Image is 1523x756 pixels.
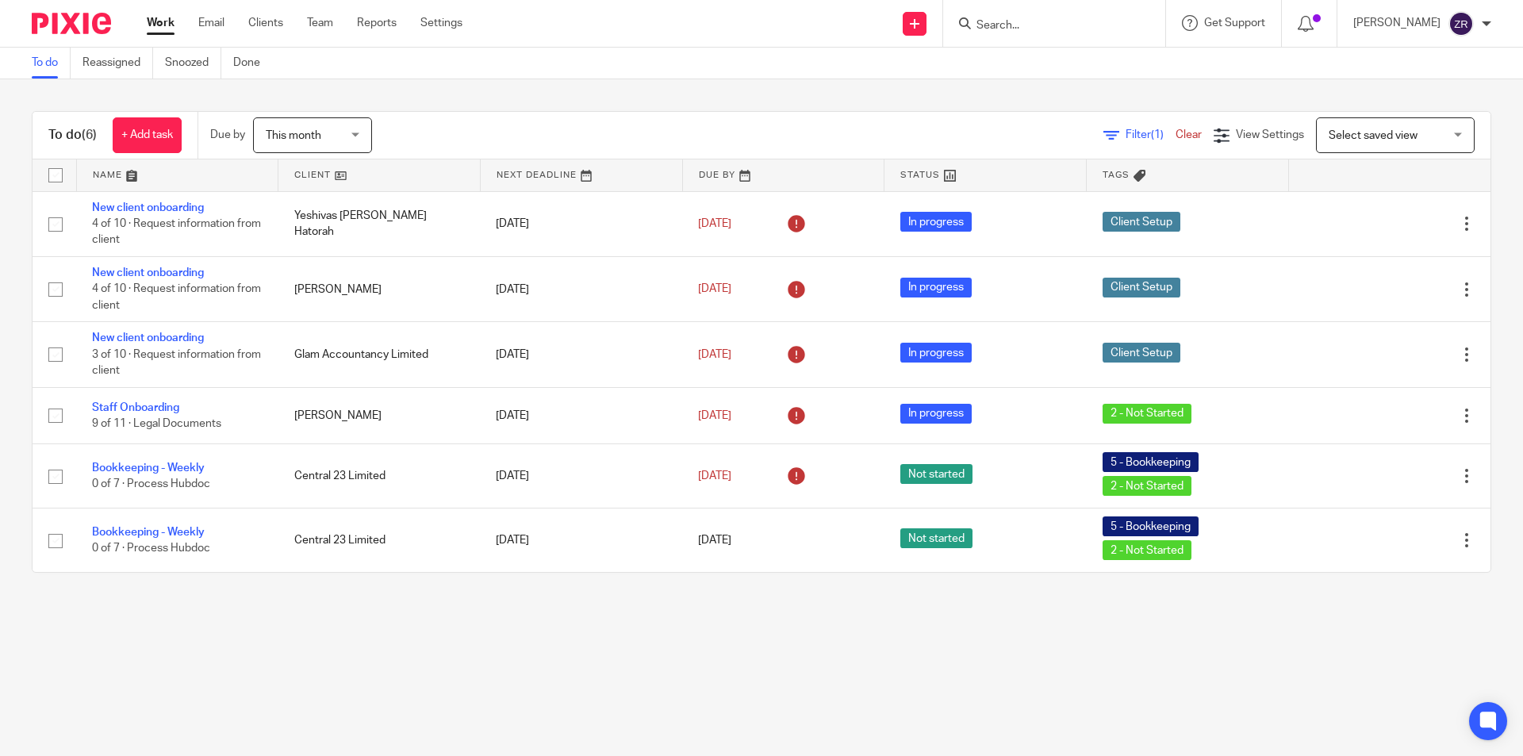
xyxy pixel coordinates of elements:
a: Team [307,15,333,31]
span: This month [266,130,321,141]
a: New client onboarding [92,202,204,213]
span: Not started [900,464,972,484]
td: [DATE] [480,508,682,573]
td: Central 23 Limited [278,508,481,573]
a: New client onboarding [92,267,204,278]
a: + Add task [113,117,182,153]
a: Staff Onboarding [92,402,179,413]
span: 5 - Bookkeeping [1103,452,1199,472]
a: Bookkeeping - Weekly [92,462,205,474]
span: [DATE] [698,284,731,295]
td: [PERSON_NAME] [278,387,481,443]
span: 0 of 7 · Process Hubdoc [92,543,210,554]
input: Search [975,19,1118,33]
span: View Settings [1236,129,1304,140]
span: [DATE] [698,535,731,546]
span: [DATE] [698,218,731,229]
a: Done [233,48,272,79]
a: Snoozed [165,48,221,79]
a: Clients [248,15,283,31]
span: [DATE] [698,410,731,421]
td: [DATE] [480,444,682,508]
span: Client Setup [1103,343,1180,363]
span: 5 - Bookkeeping [1103,516,1199,536]
td: Yeshivas [PERSON_NAME] Hatorah [278,191,481,256]
span: Filter [1126,129,1176,140]
a: Settings [420,15,462,31]
p: [PERSON_NAME] [1353,15,1441,31]
span: Tags [1103,171,1130,179]
span: (1) [1151,129,1164,140]
td: Glam Accountancy Limited [278,322,481,387]
span: In progress [900,404,972,424]
span: 2 - Not Started [1103,476,1191,496]
a: Work [147,15,175,31]
td: Central 23 Limited [278,444,481,508]
a: Reports [357,15,397,31]
a: Bookkeeping - Weekly [92,527,205,538]
td: [DATE] [480,387,682,443]
span: 9 of 11 · Legal Documents [92,418,221,429]
span: (6) [82,129,97,141]
img: Pixie [32,13,111,34]
td: [DATE] [480,256,682,321]
a: New client onboarding [92,332,204,343]
span: Client Setup [1103,278,1180,297]
span: 3 of 10 · Request information from client [92,349,261,377]
a: Email [198,15,224,31]
td: [PERSON_NAME] [278,256,481,321]
a: Clear [1176,129,1202,140]
span: [DATE] [698,470,731,482]
a: Reassigned [82,48,153,79]
h1: To do [48,127,97,144]
span: In progress [900,278,972,297]
span: Not started [900,528,972,548]
span: In progress [900,212,972,232]
p: Due by [210,127,245,143]
span: 2 - Not Started [1103,540,1191,560]
span: Client Setup [1103,212,1180,232]
span: In progress [900,343,972,363]
span: 4 of 10 · Request information from client [92,218,261,246]
span: 4 of 10 · Request information from client [92,284,261,312]
img: svg%3E [1448,11,1474,36]
td: [DATE] [480,191,682,256]
span: 0 of 7 · Process Hubdoc [92,478,210,489]
span: Get Support [1204,17,1265,29]
a: To do [32,48,71,79]
span: Select saved view [1329,130,1418,141]
span: [DATE] [698,349,731,360]
td: [DATE] [480,322,682,387]
span: 2 - Not Started [1103,404,1191,424]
